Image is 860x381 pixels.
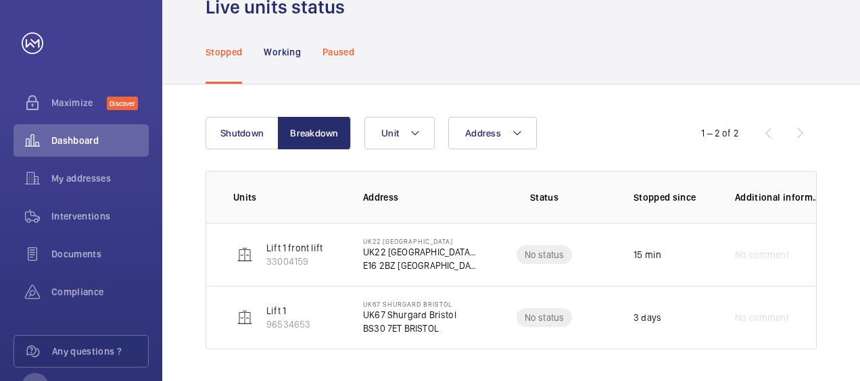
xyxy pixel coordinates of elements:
p: Paused [322,45,354,59]
p: UK22 [GEOGRAPHIC_DATA] - [STREET_ADDRESS] [363,245,477,259]
span: Discover [107,97,138,110]
p: 15 min [634,248,661,261]
span: My addresses [51,172,149,185]
span: No comment [735,248,789,261]
p: BS30 7ET BRISTOL [363,322,456,335]
p: No status [525,311,565,324]
span: Compliance [51,285,149,299]
p: UK67 Shurgard Bristol [363,308,456,322]
p: 3 days [634,311,661,324]
p: Lift 1 [266,304,310,317]
p: Stopped since [634,190,713,204]
p: Lift 1 front lift [266,241,322,255]
button: Address [448,117,537,149]
p: No status [525,248,565,261]
p: Address [363,190,477,204]
p: Status [486,190,602,204]
button: Breakdown [278,117,351,149]
p: Units [233,190,341,204]
span: No comment [735,311,789,324]
button: Shutdown [206,117,279,149]
p: UK22 [GEOGRAPHIC_DATA] [363,237,477,245]
span: Any questions ? [52,345,148,358]
span: Interventions [51,209,149,223]
p: Additional information [735,190,821,204]
div: 1 – 2 of 2 [701,126,739,140]
p: E16 2BZ [GEOGRAPHIC_DATA] [363,259,477,272]
span: Address [465,128,501,138]
p: Working [264,45,300,59]
span: Unit [381,128,399,138]
span: Documents [51,247,149,261]
button: Unit [364,117,435,149]
img: elevator.svg [237,247,253,263]
p: Stopped [206,45,242,59]
p: 33004159 [266,255,322,268]
img: elevator.svg [237,309,253,326]
p: 96534653 [266,317,310,331]
span: Maximize [51,96,107,109]
p: UK67 Shurgard Bristol [363,300,456,308]
span: Dashboard [51,134,149,147]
